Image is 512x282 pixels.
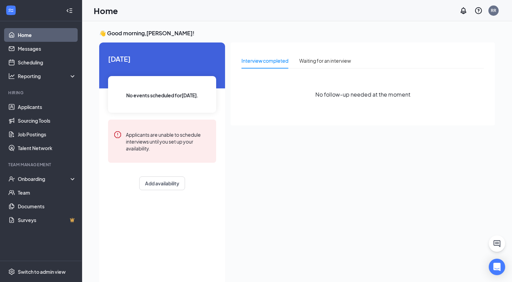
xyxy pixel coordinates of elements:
a: SurveysCrown [18,213,76,227]
a: Home [18,28,76,42]
a: Scheduling [18,56,76,69]
svg: WorkstreamLogo [8,7,14,14]
a: Messages [18,42,76,56]
div: Switch to admin view [18,268,66,275]
svg: ChatActive [493,240,501,248]
svg: Notifications [459,7,468,15]
svg: Error [114,131,122,139]
a: Applicants [18,100,76,114]
a: Documents [18,199,76,213]
div: Applicants are unable to schedule interviews until you set up your availability. [126,131,211,152]
span: No follow-up needed at the moment [315,90,410,99]
button: Add availability [139,176,185,190]
h1: Home [94,5,118,16]
div: Reporting [18,73,77,79]
div: Interview completed [241,57,288,64]
svg: Settings [8,268,15,275]
button: ChatActive [489,235,505,252]
div: Team Management [8,162,75,168]
span: No events scheduled for [DATE] . [126,91,198,99]
h3: 👋 Good morning, [PERSON_NAME] ! [99,29,495,37]
div: RR [491,8,496,13]
div: Hiring [8,90,75,96]
span: [DATE] [108,53,216,64]
a: Talent Network [18,141,76,155]
div: Open Intercom Messenger [489,259,505,275]
svg: QuestionInfo [474,7,483,15]
a: Sourcing Tools [18,114,76,127]
div: Onboarding [18,175,70,182]
a: Team [18,186,76,199]
svg: Analysis [8,73,15,79]
div: Waiting for an interview [299,57,351,64]
svg: UserCheck [8,175,15,182]
a: Job Postings [18,127,76,141]
svg: Collapse [66,7,73,14]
